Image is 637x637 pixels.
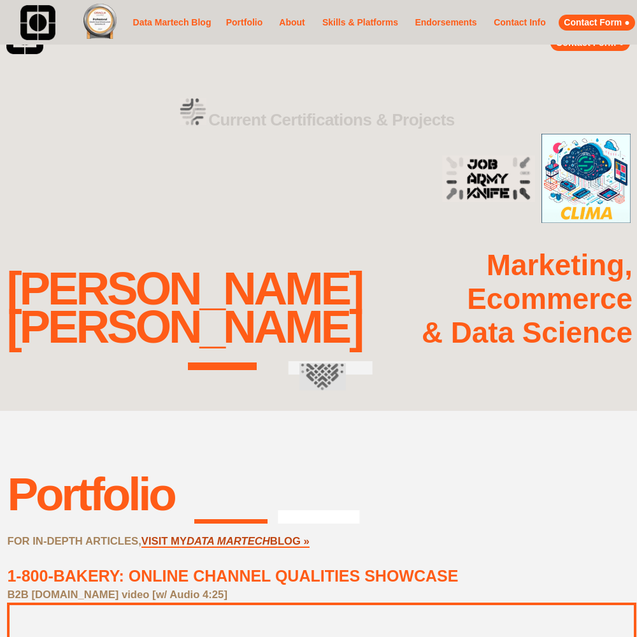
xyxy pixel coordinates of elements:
strong: & Data Science [422,317,633,349]
a: Data Martech Blog [131,4,213,41]
a: Endorsements [412,15,480,31]
div: Portfolio [7,468,174,520]
div: [PERSON_NAME] [PERSON_NAME] [6,269,362,347]
a: 1-800-BAKERY: ONLINE CHANNEL QUALITIES SHOWCASE [7,567,458,585]
a: Portfolio [223,9,266,37]
strong: Ecommerce [467,283,633,315]
strong: Current Certifications & Projects [208,110,455,129]
a: Skills & Platforms [318,9,402,37]
iframe: Chat Widget [573,576,637,637]
a: Contact Form ● [559,15,635,31]
strong: FOR IN-DEPTH ARTICLES, [7,535,141,547]
a: BLOG » [270,535,310,548]
a: DATA MARTECH [187,535,270,548]
a: About [275,15,309,31]
a: VISIT MY [141,535,187,548]
a: Contact Info [490,15,550,31]
strong: B2B [DOMAIN_NAME] video [w/ Audio 4:25] [7,589,227,601]
strong: Marketing, [487,249,633,282]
